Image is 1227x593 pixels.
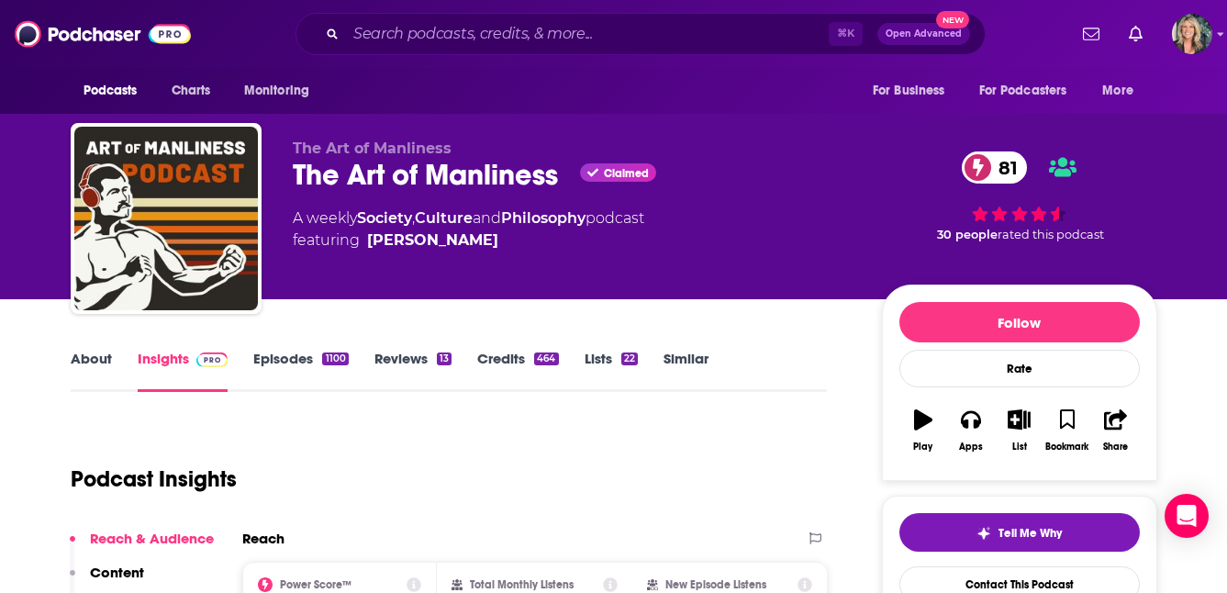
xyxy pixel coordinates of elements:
[1102,78,1133,104] span: More
[998,228,1104,241] span: rated this podcast
[860,73,968,108] button: open menu
[937,228,998,241] span: 30 people
[15,17,191,51] img: Podchaser - Follow, Share and Rate Podcasts
[1103,442,1128,453] div: Share
[357,209,412,227] a: Society
[412,209,415,227] span: ,
[1076,18,1107,50] a: Show notifications dropdown
[899,397,947,464] button: Play
[322,352,348,365] div: 1100
[253,350,348,392] a: Episodes1100
[501,209,586,227] a: Philosophy
[979,78,1067,104] span: For Podcasters
[829,22,863,46] span: ⌘ K
[959,442,983,453] div: Apps
[995,397,1043,464] button: List
[71,73,162,108] button: open menu
[71,350,112,392] a: About
[244,78,309,104] span: Monitoring
[664,350,708,392] a: Similar
[90,564,144,581] p: Content
[873,78,945,104] span: For Business
[1172,14,1212,54] button: Show profile menu
[473,209,501,227] span: and
[1045,442,1088,453] div: Bookmark
[367,229,498,252] a: Brett McKay
[346,19,829,49] input: Search podcasts, credits, & more...
[293,140,452,157] span: The Art of Manliness
[415,209,473,227] a: Culture
[936,11,969,28] span: New
[585,350,638,392] a: Lists22
[534,352,558,365] div: 464
[1172,14,1212,54] img: User Profile
[967,73,1094,108] button: open menu
[374,350,452,392] a: Reviews13
[437,352,452,365] div: 13
[470,578,574,591] h2: Total Monthly Listens
[899,302,1140,342] button: Follow
[621,352,638,365] div: 22
[899,513,1140,552] button: tell me why sparkleTell Me Why
[1089,73,1156,108] button: open menu
[665,578,766,591] h2: New Episode Listens
[899,350,1140,387] div: Rate
[138,350,229,392] a: InsightsPodchaser Pro
[71,465,237,493] h1: Podcast Insights
[280,578,351,591] h2: Power Score™
[947,397,995,464] button: Apps
[913,442,932,453] div: Play
[604,169,649,178] span: Claimed
[962,151,1027,184] a: 81
[1165,494,1209,538] div: Open Intercom Messenger
[477,350,558,392] a: Credits464
[231,73,333,108] button: open menu
[877,23,970,45] button: Open AdvancedNew
[1043,397,1091,464] button: Bookmark
[980,151,1027,184] span: 81
[1012,442,1027,453] div: List
[160,73,222,108] a: Charts
[882,140,1157,253] div: 81 30 peoplerated this podcast
[90,530,214,547] p: Reach & Audience
[976,526,991,541] img: tell me why sparkle
[1121,18,1150,50] a: Show notifications dropdown
[886,29,962,39] span: Open Advanced
[293,207,644,252] div: A weekly podcast
[196,352,229,367] img: Podchaser Pro
[293,229,644,252] span: featuring
[1091,397,1139,464] button: Share
[70,530,214,564] button: Reach & Audience
[84,78,138,104] span: Podcasts
[74,127,258,310] img: The Art of Manliness
[296,13,986,55] div: Search podcasts, credits, & more...
[242,530,284,547] h2: Reach
[1172,14,1212,54] span: Logged in as lisa.beech
[998,526,1062,541] span: Tell Me Why
[172,78,211,104] span: Charts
